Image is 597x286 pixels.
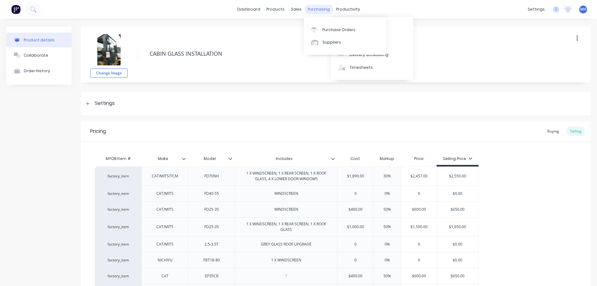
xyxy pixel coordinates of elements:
[188,151,231,166] div: Model
[349,65,373,70] div: Timesheets
[24,53,48,58] div: Collaborate
[401,168,437,184] div: $2,457.00
[101,257,135,263] div: factory_item
[150,272,181,280] div: CAT
[95,217,479,236] div: factory_itemCAT/MITSFD25-351 X WINDSCREEN, 1 X REAR SCREEN, 1 X ROOF GLASS$1,000.0050%$1,500.00$1...
[263,5,288,14] div: products
[101,191,135,196] div: factory_item
[401,252,437,268] div: 0
[401,219,437,235] div: $1,500.00
[6,63,72,78] button: Order History
[234,5,263,14] a: dashboard
[338,268,373,284] div: $400.00
[401,237,437,252] div: 0
[401,202,437,217] div: $600.00
[90,128,106,135] div: Pricing
[304,23,386,36] a: Purchase Orders
[150,256,181,264] div: NICHIYU
[437,202,478,217] div: $650.00
[437,268,478,284] div: $650.00
[580,7,586,12] span: MH
[338,202,373,217] div: $400.00
[437,168,478,184] div: $2,550.00
[304,36,386,49] a: Suppliers
[188,152,235,165] div: Model
[95,166,479,185] div: factory_itemCAT/MITS/TCMFD70NH1 X WINDSCREEN, 1 X REAR SCREEN, 1 X ROOF GLASS, 4 X LOWER DOOR WIN...
[437,186,478,201] div: $0.00
[146,46,539,61] textarea: CABIN GLASS INSTALLATION
[401,152,437,165] div: Price
[338,219,373,235] div: $1,000.00
[6,33,72,47] button: Product details
[269,190,303,198] div: WINDSCREEN
[101,224,135,230] div: factory_item
[150,223,181,231] div: CAT/MITS
[95,152,141,165] div: MYOB Item #
[196,240,227,248] div: 2.5-3.5T
[150,190,181,198] div: CAT/MITS
[337,152,373,165] div: Cost
[196,172,227,180] div: FD70NH
[525,5,548,14] div: settings
[266,256,306,264] div: 1 X WINDSCREEN
[150,240,181,248] div: CAT/MITS
[235,151,334,166] div: Includes
[322,40,341,45] div: Suppliers
[95,201,479,217] div: factory_itemCAT/MITSFD25-35WINDSCREEN$400.0050%$600.00$650.00
[338,168,373,184] div: $1,890.00
[288,5,305,14] div: sales
[372,252,403,268] div: 0%
[331,61,413,74] a: Timesheets
[401,268,437,284] div: $600.00
[196,190,227,198] div: FD40-55
[147,172,183,180] div: CAT/MITS/TCM
[322,27,355,33] div: Purchase Orders
[544,127,562,136] div: Buying
[93,34,124,65] img: file
[95,236,479,252] div: factory_itemCAT/MITS2.5-3.5TGREY GLASS ROOF UPGRADE00%0$0.00
[90,31,127,78] div: fileChange image
[101,241,135,247] div: factory_item
[101,273,135,279] div: factory_item
[305,5,333,14] div: purchasing
[567,127,585,136] div: Selling
[333,5,363,14] div: productivity
[196,256,227,264] div: FBT18-80
[196,272,227,280] div: EP35CB
[95,185,479,201] div: factory_itemCAT/MITSFD40-55WINDSCREEN00%0$0.00
[238,220,335,234] div: 1 X WINDSCREEN, 1 X REAR SCREEN, 1 X ROOF GLASS
[95,268,479,284] div: factory_itemCATEP35CB$400.0050%$600.00$650.00
[141,151,184,166] div: Make
[235,152,337,165] div: Includes
[338,186,373,201] div: 0
[256,240,317,248] div: GREY GLASS ROOF UPGRADE
[150,205,181,213] div: CAT/MITS
[372,219,403,235] div: 50%
[11,5,21,14] img: Factory
[437,219,478,235] div: $1,650.00
[338,237,373,252] div: 0
[24,38,54,42] div: Product details
[372,168,403,184] div: 30%
[24,68,50,73] div: Order History
[437,252,478,268] div: $0.00
[269,205,303,213] div: WINDSCREEN
[95,252,479,268] div: factory_itemNICHIYUFBT18-801 X WINDSCREEN00%0$0.00
[196,223,227,231] div: FD25-35
[372,268,403,284] div: 50%
[372,202,403,217] div: 50%
[372,186,403,201] div: 0%
[372,237,403,252] div: 0%
[443,156,472,162] div: Selling Price
[373,152,401,165] div: Markup
[437,237,478,252] div: $0.00
[401,186,437,201] div: 0
[101,173,135,179] div: factory_item
[338,252,373,268] div: 0
[6,47,72,63] button: Collaborate
[101,207,135,212] div: factory_item
[238,169,335,183] div: 1 X WINDSCREEN, 1 X REAR SCREEN, 1 X ROOF GLASS, 4 X LOWER DOOR WINDOWS
[90,68,127,78] button: Change image
[95,100,115,107] div: Settings
[196,205,227,213] div: FD25-35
